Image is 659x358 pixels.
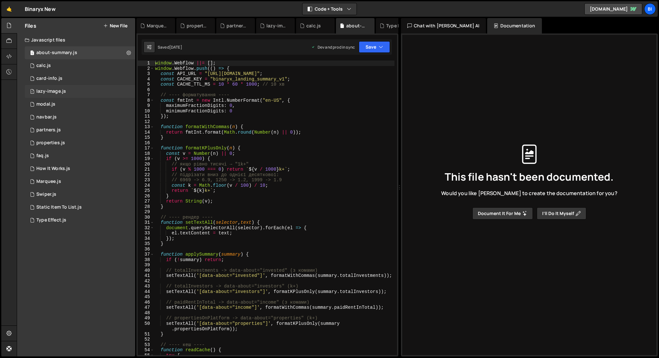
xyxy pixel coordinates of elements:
[441,190,617,197] span: Would you like [PERSON_NAME] to create the documentation for you?
[187,23,207,29] div: properties.js
[138,316,154,321] div: 49
[25,214,135,227] div: 16013/42871.js
[36,101,55,107] div: modal.js
[138,342,154,348] div: 53
[36,179,61,184] div: Marquee.js
[445,172,614,182] span: This file hasn't been documented.
[138,262,154,268] div: 39
[138,305,154,310] div: 47
[138,321,154,332] div: 50
[36,127,61,133] div: partners.js
[487,18,542,33] div: Documentation
[25,149,135,162] div: 16013/45421.js
[138,215,154,220] div: 30
[138,124,154,130] div: 13
[25,5,56,13] div: Binaryx New
[138,114,154,119] div: 11
[138,284,154,289] div: 43
[138,162,154,167] div: 20
[138,130,154,135] div: 14
[227,23,247,29] div: partners.js
[25,188,135,201] div: 16013/43338.js
[311,44,355,50] div: Dev and prod in sync
[25,162,135,175] div: 16013/43845.js
[25,46,135,59] div: 16013/45450.js
[36,114,57,120] div: navbar.js
[138,204,154,210] div: 28
[138,231,154,236] div: 33
[537,207,586,220] button: I’ll do it myself
[266,23,287,29] div: lazy-image.js
[138,289,154,295] div: 44
[25,124,135,137] div: 16013/45562.js
[36,217,66,223] div: Type Effect.js
[25,72,135,85] div: 16013/45455.js
[138,77,154,82] div: 4
[138,172,154,178] div: 22
[584,3,642,15] a: [DOMAIN_NAME]
[644,3,656,15] a: Bi
[138,61,154,66] div: 1
[138,156,154,162] div: 19
[36,89,66,94] div: lazy-image.js
[138,220,154,225] div: 31
[302,3,357,15] button: Code + Tools
[36,153,49,159] div: faq.js
[138,87,154,93] div: 6
[359,41,390,53] button: Save
[36,192,56,197] div: Swiper.js
[36,76,62,81] div: card-info.js
[138,209,154,215] div: 29
[25,98,135,111] div: 16013/45594.js
[138,225,154,231] div: 32
[30,51,34,56] span: 1
[36,204,82,210] div: Static Item To List.js
[25,85,135,98] div: 16013/45683.js
[158,44,182,50] div: Saved
[472,207,533,220] button: Document it for me
[169,44,182,50] div: [DATE]
[138,347,154,353] div: 54
[138,300,154,305] div: 46
[138,294,154,300] div: 45
[1,1,17,17] a: 🤙
[25,111,135,124] div: 16013/45590.js
[25,22,36,29] h2: Files
[25,59,135,72] div: 16013/45436.js
[138,119,154,125] div: 12
[138,310,154,316] div: 48
[25,137,135,149] div: 16013/45453.js
[346,23,367,29] div: about-summary.js
[386,23,407,29] div: Type Effect.js
[138,247,154,252] div: 36
[138,183,154,188] div: 24
[138,268,154,273] div: 40
[138,199,154,204] div: 27
[138,257,154,263] div: 38
[138,278,154,284] div: 42
[17,33,135,46] div: Javascript files
[138,193,154,199] div: 26
[138,71,154,77] div: 3
[147,23,167,29] div: Marquee.js
[138,108,154,114] div: 10
[30,89,34,95] span: 1
[103,23,127,28] button: New File
[138,135,154,140] div: 15
[36,140,65,146] div: properties.js
[138,167,154,172] div: 21
[138,241,154,247] div: 35
[138,332,154,337] div: 51
[138,236,154,241] div: 34
[138,103,154,108] div: 9
[138,151,154,156] div: 18
[138,98,154,103] div: 8
[138,337,154,342] div: 52
[36,63,51,69] div: calc.js
[306,23,321,29] div: calc.js
[138,177,154,183] div: 23
[138,273,154,278] div: 41
[25,201,135,214] div: 16013/43335.js
[138,252,154,257] div: 37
